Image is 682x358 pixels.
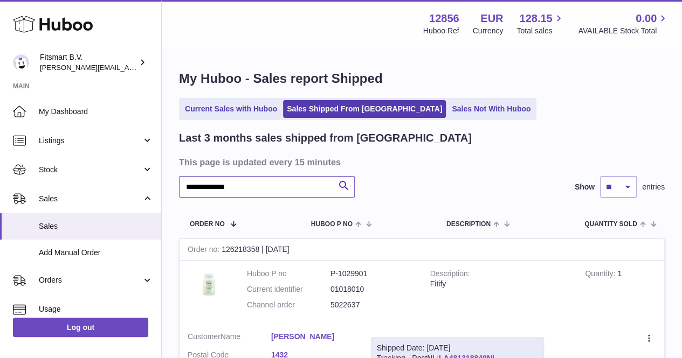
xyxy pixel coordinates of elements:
strong: Quantity [585,269,617,280]
img: 128561739542540.png [188,269,231,299]
span: Customer [188,332,221,341]
span: entries [642,182,665,192]
span: Orders [39,275,142,285]
label: Show [575,182,595,192]
dd: 01018010 [330,284,414,294]
span: Total sales [516,26,564,36]
strong: Description [430,269,470,280]
dd: 5022637 [330,300,414,310]
div: Fitify [430,279,569,289]
span: Sales [39,194,142,204]
a: [PERSON_NAME] [271,332,355,342]
strong: Order no [188,245,222,256]
dt: Huboo P no [247,269,330,279]
span: Add Manual Order [39,248,153,258]
span: Huboo P no [311,221,353,228]
h3: This page is updated every 15 minutes [179,156,662,168]
a: Sales Shipped From [GEOGRAPHIC_DATA] [283,100,446,118]
a: Sales Not With Huboo [448,100,534,118]
img: jonathan@leaderoo.com [13,54,29,71]
span: My Dashboard [39,107,153,117]
dt: Name [188,332,271,345]
div: Shipped Date: [DATE] [377,343,538,353]
div: Fitsmart B.V. [40,52,137,73]
span: Sales [39,221,153,231]
a: 0.00 AVAILABLE Stock Total [578,11,669,36]
span: Usage [39,304,153,314]
span: AVAILABLE Stock Total [578,26,669,36]
dt: Channel order [247,300,330,310]
span: Quantity Sold [584,221,637,228]
a: Current Sales with Huboo [181,100,281,118]
span: 0.00 [636,11,657,26]
span: Stock [39,165,142,175]
div: 126218358 | [DATE] [180,239,664,261]
td: 1 [577,261,664,324]
span: [PERSON_NAME][EMAIL_ADDRESS][DOMAIN_NAME] [40,63,216,72]
h2: Last 3 months sales shipped from [GEOGRAPHIC_DATA] [179,131,472,145]
strong: EUR [480,11,503,26]
dt: Current identifier [247,284,330,294]
span: 128.15 [519,11,552,26]
dd: P-1029901 [330,269,414,279]
div: Currency [473,26,504,36]
a: 128.15 Total sales [516,11,564,36]
h1: My Huboo - Sales report Shipped [179,70,665,87]
strong: 12856 [429,11,459,26]
span: Order No [190,221,225,228]
span: Description [446,221,491,228]
span: Listings [39,136,142,146]
div: Huboo Ref [423,26,459,36]
a: Log out [13,318,148,337]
